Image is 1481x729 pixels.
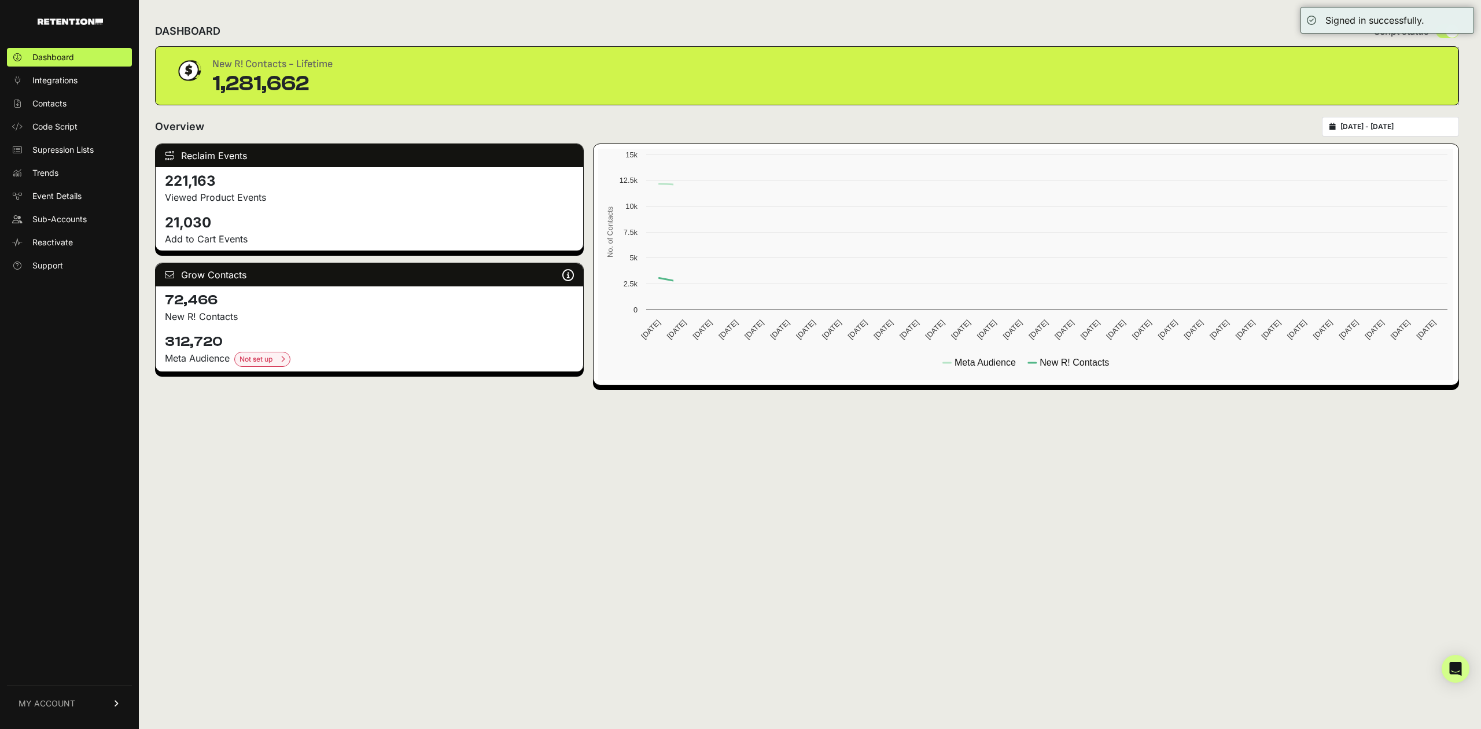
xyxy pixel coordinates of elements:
text: [DATE] [820,318,843,341]
a: Contacts [7,94,132,113]
text: [DATE] [1414,318,1437,341]
a: MY ACCOUNT [7,686,132,721]
h2: DASHBOARD [155,23,220,39]
a: Sub-Accounts [7,210,132,229]
text: New R! Contacts [1040,358,1109,367]
a: Event Details [7,187,132,205]
text: [DATE] [768,318,791,341]
text: [DATE] [691,318,713,341]
text: [DATE] [872,318,894,341]
span: Supression Lists [32,144,94,156]
text: [DATE] [949,318,972,341]
text: 12.5k [619,176,638,185]
text: [DATE] [794,318,817,341]
text: [DATE] [1078,318,1101,341]
h4: 21,030 [165,213,574,232]
h4: 72,466 [165,291,574,310]
text: 7.5k [623,228,638,237]
text: [DATE] [1001,318,1023,341]
span: Trends [32,167,58,179]
div: Meta Audience [165,351,574,367]
text: No. of Contacts [606,207,614,257]
img: dollar-coin-05c43ed7efb7bc0c12610022525b4bbbb207c7efeef5aecc26f025e68dcafac9.png [174,56,203,85]
span: Reactivate [32,237,73,248]
span: Support [32,260,63,271]
text: [DATE] [1259,318,1282,341]
h2: Overview [155,119,204,135]
p: Add to Cart Events [165,232,574,246]
img: Retention.com [38,19,103,25]
text: Meta Audience [955,358,1016,367]
span: Dashboard [32,51,74,63]
a: Support [7,256,132,275]
text: 2.5k [623,279,638,288]
text: [DATE] [1233,318,1256,341]
a: Integrations [7,71,132,90]
span: Contacts [32,98,67,109]
text: [DATE] [1156,318,1178,341]
h4: 221,163 [165,172,574,190]
p: Viewed Product Events [165,190,574,204]
text: [DATE] [898,318,920,341]
h4: 312,720 [165,333,574,351]
text: [DATE] [743,318,765,341]
text: [DATE] [923,318,946,341]
text: 0 [633,305,638,314]
span: MY ACCOUNT [19,698,75,709]
a: Code Script [7,117,132,136]
text: 10k [625,202,638,211]
p: New R! Contacts [165,310,574,323]
div: Signed in successfully. [1325,13,1424,27]
text: [DATE] [1285,318,1308,341]
a: Supression Lists [7,141,132,159]
div: Open Intercom Messenger [1442,655,1469,683]
text: [DATE] [665,318,688,341]
a: Trends [7,164,132,182]
span: Code Script [32,121,78,132]
text: [DATE] [1363,318,1386,341]
a: Reactivate [7,233,132,252]
div: Grow Contacts [156,263,583,286]
text: [DATE] [975,318,998,341]
text: 5k [629,253,638,262]
text: [DATE] [846,318,868,341]
text: [DATE] [1311,318,1333,341]
text: [DATE] [717,318,739,341]
span: Integrations [32,75,78,86]
div: Reclaim Events [156,144,583,167]
text: [DATE] [1104,318,1127,341]
div: 1,281,662 [212,72,333,95]
text: [DATE] [1388,318,1411,341]
text: [DATE] [1130,318,1153,341]
text: [DATE] [639,318,662,341]
a: Dashboard [7,48,132,67]
text: [DATE] [1053,318,1075,341]
text: [DATE] [1027,318,1049,341]
span: Sub-Accounts [32,213,87,225]
text: [DATE] [1208,318,1231,341]
span: Event Details [32,190,82,202]
text: 15k [625,150,638,159]
div: New R! Contacts - Lifetime [212,56,333,72]
text: [DATE] [1182,318,1204,341]
text: [DATE] [1337,318,1360,341]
